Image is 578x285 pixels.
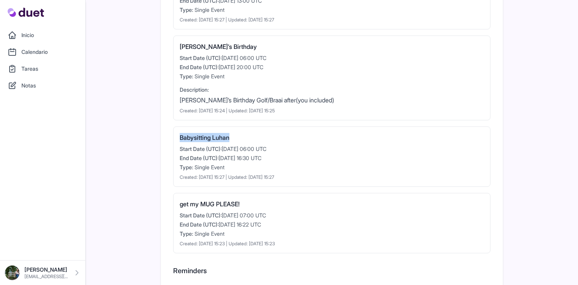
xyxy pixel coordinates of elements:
[195,6,224,13] span: Single Event
[180,133,484,142] h3: Babysitting Luhan
[180,54,484,62] div: [DATE] 06:00 UTC
[173,266,490,276] h2: Reminders
[5,265,20,280] img: DSC08576_Original.jpeg
[180,73,193,79] span: Type:
[180,212,222,219] span: Start Date (UTC):
[180,164,193,170] span: Type:
[180,174,484,180] div: Created: [DATE] 15:27 | Updated: [DATE] 15:27
[180,96,484,105] div: [PERSON_NAME]’s Birthday Golf/Braai after(you included)
[5,78,81,93] a: Notas
[180,154,484,162] div: [DATE] 16:30 UTC
[180,42,484,51] h3: [PERSON_NAME]’s Birthday
[5,61,81,76] a: Tareas
[180,230,193,237] span: Type:
[24,266,68,274] p: [PERSON_NAME]
[180,86,209,93] span: Description:
[195,73,224,79] span: Single Event
[180,108,484,114] div: Created: [DATE] 15:24 | Updated: [DATE] 15:25
[5,28,81,43] a: Inicio
[180,55,222,61] span: Start Date (UTC):
[180,64,219,70] span: End Date (UTC):
[195,230,224,237] span: Single Event
[180,145,484,153] div: [DATE] 06:00 UTC
[195,164,224,170] span: Single Event
[180,146,222,152] span: Start Date (UTC):
[180,241,484,247] div: Created: [DATE] 15:23 | Updated: [DATE] 15:23
[180,63,484,71] div: [DATE] 20:00 UTC
[24,274,68,280] p: [EMAIL_ADDRESS][DOMAIN_NAME]
[180,17,484,23] div: Created: [DATE] 15:27 | Updated: [DATE] 15:27
[180,155,219,161] span: End Date (UTC):
[180,212,484,219] div: [DATE] 07:00 UTC
[180,6,193,13] span: Type:
[5,265,81,280] a: [PERSON_NAME] [EMAIL_ADDRESS][DOMAIN_NAME]
[180,199,484,209] h3: get my MUG PLEASE!
[180,221,219,228] span: End Date (UTC):
[180,221,484,228] div: [DATE] 16:22 UTC
[5,44,81,60] a: Calendario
